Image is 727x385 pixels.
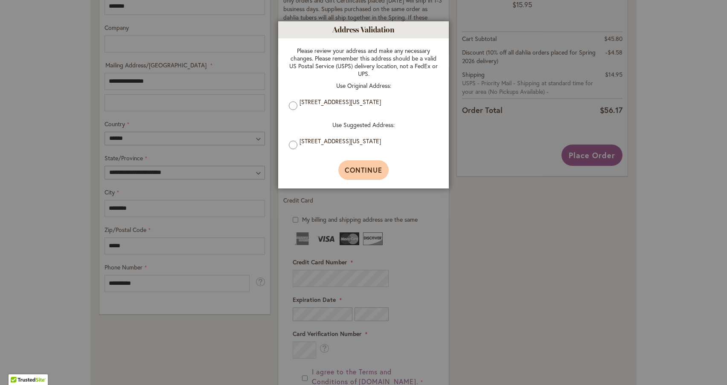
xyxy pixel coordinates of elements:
[300,98,434,106] label: [STREET_ADDRESS][US_STATE]
[289,121,438,129] p: Use Suggested Address:
[300,137,434,145] label: [STREET_ADDRESS][US_STATE]
[289,82,438,90] p: Use Original Address:
[289,47,438,78] p: Please review your address and make any necessary changes. Please remember this address should be...
[278,21,449,38] h1: Address Validation
[6,355,30,379] iframe: Launch Accessibility Center
[338,160,389,180] button: Continue
[345,165,383,174] span: Continue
